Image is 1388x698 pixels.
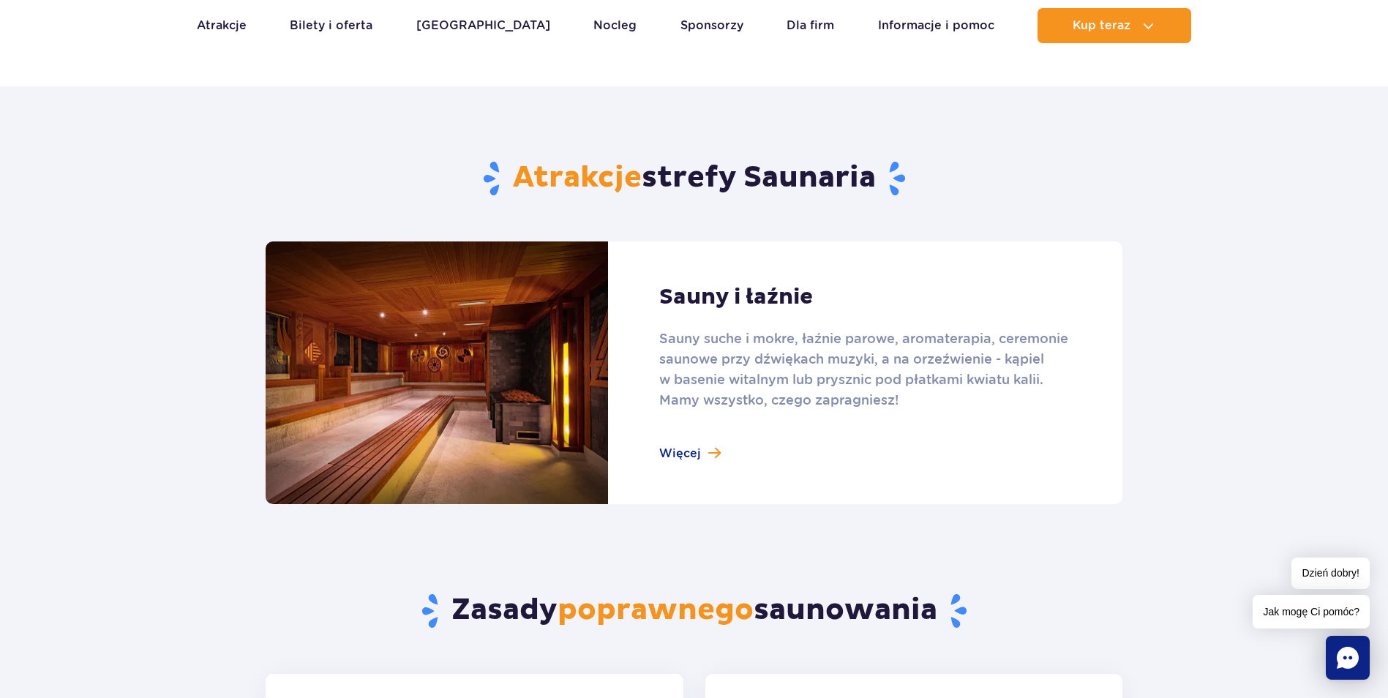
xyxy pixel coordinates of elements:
[878,8,994,43] a: Informacje i pomoc
[787,8,834,43] a: Dla firm
[593,8,637,43] a: Nocleg
[416,8,550,43] a: [GEOGRAPHIC_DATA]
[513,160,642,196] span: Atrakcje
[680,8,743,43] a: Sponsorzy
[266,160,1122,198] h2: strefy Saunaria
[1038,8,1191,43] button: Kup teraz
[1253,595,1370,628] span: Jak mogę Ci pomóc?
[197,8,247,43] a: Atrakcje
[1326,636,1370,680] div: Chat
[1291,558,1370,589] span: Dzień dobry!
[558,592,754,628] span: poprawnego
[266,592,1122,630] h2: Zasady saunowania
[1073,19,1130,32] span: Kup teraz
[290,8,372,43] a: Bilety i oferta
